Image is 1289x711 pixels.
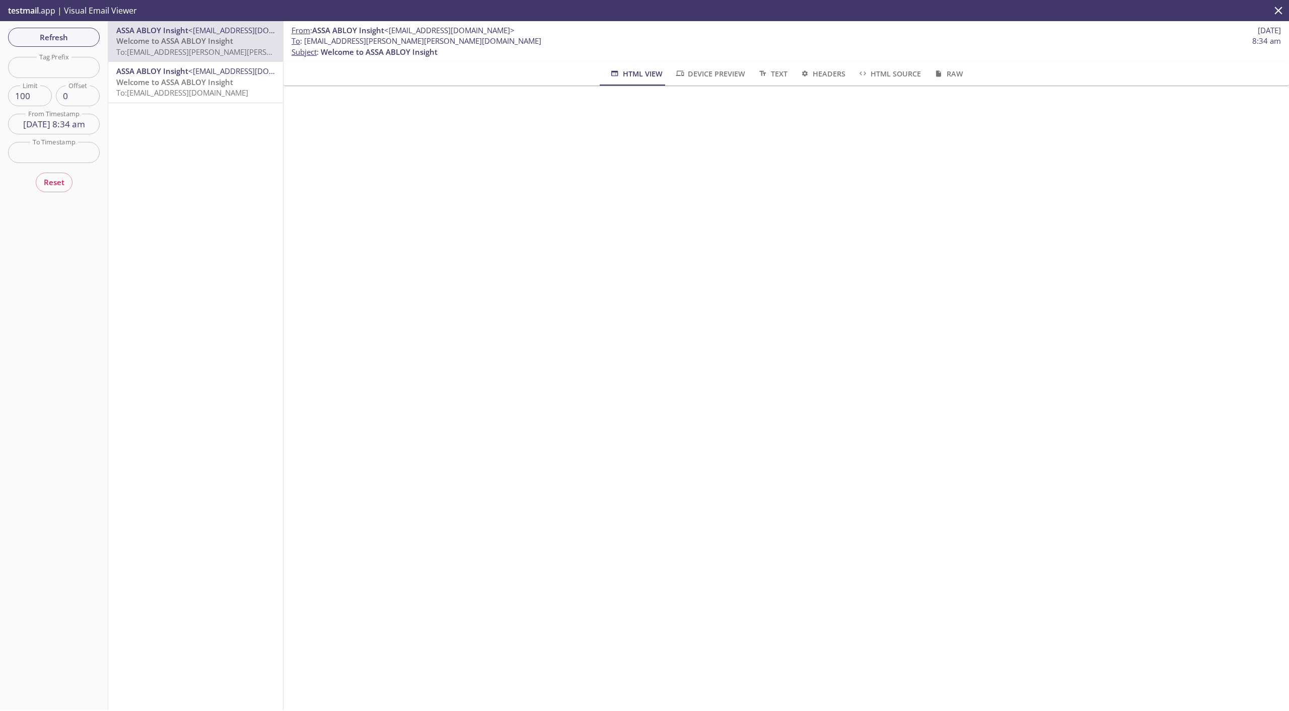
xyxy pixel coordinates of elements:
[16,31,92,44] span: Refresh
[44,176,64,189] span: Reset
[8,28,100,47] button: Refresh
[757,67,787,80] span: Text
[292,25,515,36] span: :
[116,77,233,87] span: Welcome to ASSA ABLOY Insight
[116,25,188,35] span: ASSA ABLOY Insight
[188,25,319,35] span: <[EMAIL_ADDRESS][DOMAIN_NAME]>
[8,5,39,16] span: testmail
[116,47,364,57] span: To: [EMAIL_ADDRESS][PERSON_NAME][PERSON_NAME][DOMAIN_NAME]
[1258,25,1281,36] span: [DATE]
[292,47,317,57] span: Subject
[292,36,1281,57] p: :
[312,25,384,35] span: ASSA ABLOY Insight
[857,67,921,80] span: HTML Source
[384,25,515,35] span: <[EMAIL_ADDRESS][DOMAIN_NAME]>
[108,21,283,103] nav: emails
[292,25,310,35] span: From
[36,173,73,192] button: Reset
[933,67,963,80] span: Raw
[108,21,283,61] div: ASSA ABLOY Insight<[EMAIL_ADDRESS][DOMAIN_NAME]>Welcome to ASSA ABLOY InsightTo:[EMAIL_ADDRESS][P...
[800,67,845,80] span: Headers
[116,66,188,76] span: ASSA ABLOY Insight
[116,88,248,98] span: To: [EMAIL_ADDRESS][DOMAIN_NAME]
[116,36,233,46] span: Welcome to ASSA ABLOY Insight
[292,36,300,46] span: To
[108,62,283,102] div: ASSA ABLOY Insight<[EMAIL_ADDRESS][DOMAIN_NAME]>Welcome to ASSA ABLOY InsightTo:[EMAIL_ADDRESS][D...
[188,66,319,76] span: <[EMAIL_ADDRESS][DOMAIN_NAME]>
[321,47,438,57] span: Welcome to ASSA ABLOY Insight
[609,67,662,80] span: HTML View
[292,36,541,46] span: : [EMAIL_ADDRESS][PERSON_NAME][PERSON_NAME][DOMAIN_NAME]
[675,67,745,80] span: Device Preview
[1252,36,1281,46] span: 8:34 am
